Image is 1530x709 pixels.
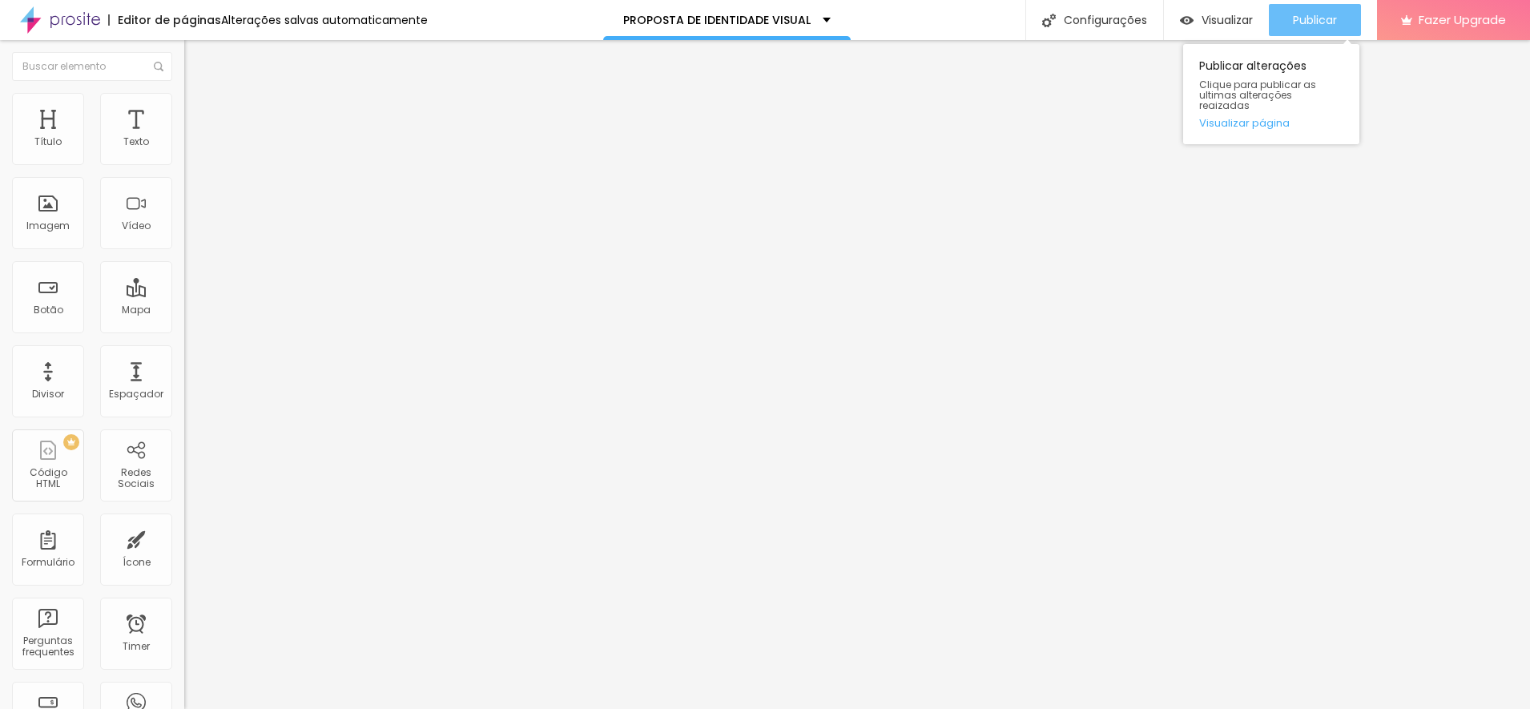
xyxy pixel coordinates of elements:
[1042,14,1056,27] img: Icone
[108,14,221,26] div: Editor de páginas
[184,40,1530,709] iframe: Editor
[1269,4,1361,36] button: Publicar
[1199,118,1343,128] a: Visualizar página
[623,14,811,26] p: PROPOSTA DE IDENTIDADE VISUAL
[1199,79,1343,111] span: Clique para publicar as ultimas alterações reaizadas
[1293,14,1337,26] span: Publicar
[123,136,149,147] div: Texto
[32,389,64,400] div: Divisor
[123,641,150,652] div: Timer
[16,635,79,659] div: Perguntas frequentes
[1202,14,1253,26] span: Visualizar
[154,62,163,71] img: Icone
[34,304,63,316] div: Botão
[1164,4,1269,36] button: Visualizar
[34,136,62,147] div: Título
[16,467,79,490] div: Código HTML
[104,467,167,490] div: Redes Sociais
[26,220,70,232] div: Imagem
[22,557,74,568] div: Formulário
[1180,14,1194,27] img: view-1.svg
[1419,13,1506,26] span: Fazer Upgrade
[123,557,151,568] div: Ícone
[12,52,172,81] input: Buscar elemento
[221,14,428,26] div: Alterações salvas automaticamente
[122,220,151,232] div: Vídeo
[1183,44,1359,144] div: Publicar alterações
[122,304,151,316] div: Mapa
[109,389,163,400] div: Espaçador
